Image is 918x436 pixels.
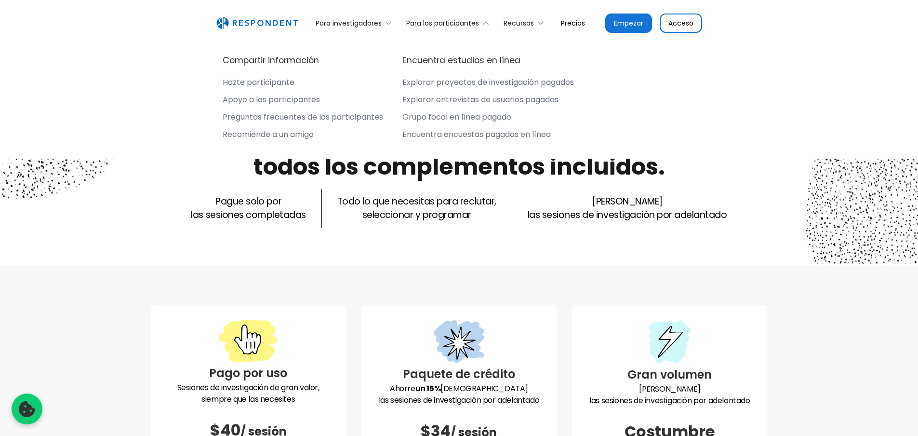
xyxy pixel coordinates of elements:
[589,395,750,406] font: las sesiones de investigación por adelantado
[216,17,298,29] img: Texto del logotipo de la interfaz de usuario sin título
[215,195,281,208] font: Pague solo por
[223,129,314,140] font: Recomiende a un amigo
[605,14,652,33] a: Empezar
[402,95,574,109] a: Explorar entrevistas de usuarios pagadas
[614,18,643,28] font: Empezar
[390,383,415,394] font: Ahorre
[362,208,471,221] font: seleccionar y programar
[223,77,294,88] font: Hazte participante
[402,112,574,126] a: Grupo focal en línea pagado
[660,14,702,33] a: Acceso
[177,382,319,393] font: Sesiones de investigación de gran valor,
[402,77,574,88] font: Explorar proyectos de investigación pagados
[504,18,534,28] font: Recursos
[440,383,528,394] font: [DEMOGRAPHIC_DATA]
[668,18,693,28] font: Acceso
[592,195,663,208] font: [PERSON_NAME]
[406,18,479,28] font: Para los participantes
[402,54,520,66] font: Encuentra estudios en línea
[216,17,298,29] a: hogar
[498,12,553,34] div: Recursos
[316,18,382,28] font: Para investigadores
[310,12,401,34] div: Para investigadores
[627,367,712,382] font: Gran volumen
[402,94,559,105] font: Explorar entrevistas de usuarios pagadas
[553,12,593,34] a: Precios
[191,208,306,221] font: las sesiones completadas
[209,365,287,381] font: Pago por uso
[223,78,383,91] a: Hazte participante
[223,94,320,105] font: Apoyo a los participantes
[223,95,383,109] a: Apoyo a los participantes
[223,54,319,66] font: Compartir información
[402,130,574,143] a: Encuentra encuestas pagadas en línea
[639,383,701,395] font: [PERSON_NAME]
[402,78,574,91] a: Explorar proyectos de investigación pagados
[223,112,383,126] a: Preguntas frecuentes de los participantes
[223,130,383,143] a: Recomiende a un amigo
[402,111,511,123] font: Grupo focal en línea pagado
[379,395,539,406] font: las sesiones de investigación por adelantado
[223,111,383,123] font: Preguntas frecuentes de los participantes
[253,150,665,183] font: todos los complementos incluidos.
[561,18,585,28] font: Precios
[201,394,295,405] font: siempre que las necesites
[337,195,496,208] font: Todo lo que necesitas para reclutar,
[402,129,551,140] font: Encuentra encuestas pagadas en línea
[528,208,727,221] font: las sesiones de investigación por adelantado
[403,366,515,382] font: Paquete de crédito
[415,383,441,394] font: un 15%
[401,12,498,34] div: Para los participantes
